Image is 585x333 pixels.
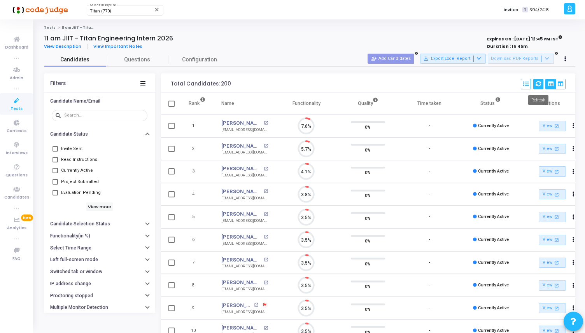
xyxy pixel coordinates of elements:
mat-icon: open_in_new [553,145,560,152]
div: Filters [50,80,66,87]
button: Actions [568,257,579,268]
div: [EMAIL_ADDRESS][DOMAIN_NAME] [221,309,268,315]
mat-icon: open_in_new [553,237,560,243]
div: - [429,191,430,198]
span: Currently Active [478,214,509,219]
div: [EMAIL_ADDRESS][DOMAIN_NAME] [221,127,268,133]
th: Functionality [276,93,337,115]
h6: Candidate Status [50,131,88,137]
mat-icon: open_in_new [553,259,560,266]
span: Titan (770) [90,9,111,14]
button: Multiple Monitor Detection [44,302,155,314]
td: 7 [180,251,214,274]
span: Currently Active [478,282,509,288]
span: New [21,214,33,221]
span: Dashboard [5,44,28,51]
a: View [539,189,566,200]
h6: Proctoring stopped [50,293,93,299]
mat-icon: open_in_new [553,123,560,129]
th: Actions [522,93,583,115]
h4: 11 am JIIT - Titan Engineering Intern 2026 [44,35,173,42]
a: [PERSON_NAME] [221,188,261,195]
span: Questions [5,172,28,179]
button: Actions [568,166,579,177]
span: Evaluation Pending [61,188,101,197]
span: 0% [365,260,371,267]
h6: Select Time Range [50,245,91,251]
div: Total Candidates: 200 [171,81,231,87]
span: Questions [106,56,168,64]
th: Rank [180,93,214,115]
div: [EMAIL_ADDRESS][DOMAIN_NAME] [221,263,268,269]
span: 0% [365,305,371,313]
strong: Expires On : [DATE] 12:45 PM IST [487,34,562,42]
div: - [429,260,430,266]
div: Name [221,99,234,108]
mat-icon: open_in_new [264,326,268,330]
button: Candidate Status [44,128,155,140]
span: View Description [44,43,81,49]
mat-icon: person_add_alt [371,56,377,61]
span: T [522,7,527,13]
h6: Switched tab or window [50,269,102,275]
a: [PERSON_NAME] [221,302,252,309]
div: - [429,123,430,129]
button: Candidate Name/Email [44,95,155,107]
td: 5 [180,206,214,228]
a: [PERSON_NAME] [221,165,261,173]
div: [EMAIL_ADDRESS][DOMAIN_NAME] [221,173,268,178]
span: FAQ [12,256,21,262]
mat-icon: open_in_new [264,144,268,148]
button: Candidate Selection Status [44,218,155,230]
a: View [539,144,566,154]
a: View Important Notes [88,44,148,49]
span: 0% [365,214,371,222]
span: Interviews [6,150,28,157]
mat-icon: open_in_new [264,235,268,239]
div: - [429,237,430,243]
span: Candidates [4,194,29,201]
mat-icon: open_in_new [254,303,258,307]
td: 4 [180,183,214,206]
mat-icon: open_in_new [264,121,268,125]
button: Actions [568,121,579,132]
span: Read Instructions [61,155,97,164]
span: Currently Active [478,123,509,128]
div: [EMAIL_ADDRESS][DOMAIN_NAME] [221,241,268,247]
a: [PERSON_NAME] [221,279,261,286]
button: Actions [568,303,579,314]
mat-icon: open_in_new [553,214,560,220]
a: View [539,166,566,177]
a: [PERSON_NAME] [PERSON_NAME] [221,324,261,332]
div: Refresh [528,95,548,105]
span: Project Submitted [61,177,99,187]
th: Quality [337,93,399,115]
mat-icon: open_in_new [553,305,560,312]
td: 6 [180,228,214,251]
mat-icon: open_in_new [553,282,560,289]
a: View [539,303,566,314]
span: Analytics [7,225,26,232]
span: 0% [365,192,371,199]
div: - [429,282,430,289]
a: View [539,121,566,131]
span: Invite Sent [61,144,82,153]
td: 1 [180,115,214,138]
a: [PERSON_NAME] [221,256,261,264]
span: Admin [10,75,23,82]
div: [EMAIL_ADDRESS][DOMAIN_NAME] [221,195,268,201]
input: Search... [64,113,144,118]
span: Currently Active [478,237,509,242]
button: IP address change [44,278,155,290]
mat-icon: search [55,112,64,119]
button: Add Candidates [368,54,414,64]
div: - [429,305,430,312]
span: 0% [365,237,371,245]
a: [PERSON_NAME] [221,210,261,218]
span: Currently Active [478,305,509,310]
span: Currently Active [61,166,93,175]
div: [EMAIL_ADDRESS][DOMAIN_NAME] [221,286,268,292]
a: View [539,280,566,291]
span: Contests [7,128,26,134]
